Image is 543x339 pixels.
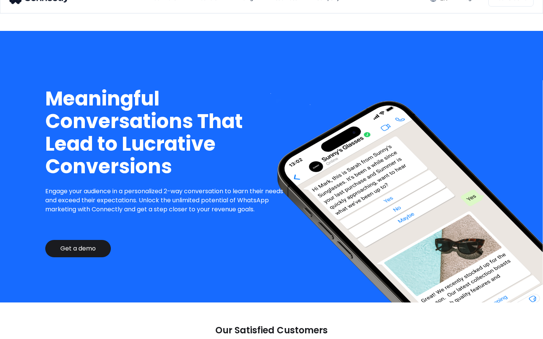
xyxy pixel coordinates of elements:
h1: Meaningful Conversations That Lead to Lucrative Conversions [45,87,289,178]
div: Get a demo [60,245,96,252]
a: Get a demo [45,240,111,257]
aside: Language selected: English [8,326,45,336]
p: Our Satisfied Customers [215,325,328,336]
p: Engage your audience in a personalized 2-way conversation to learn their needs and exceed their e... [45,187,289,214]
ul: Language list [15,326,45,336]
